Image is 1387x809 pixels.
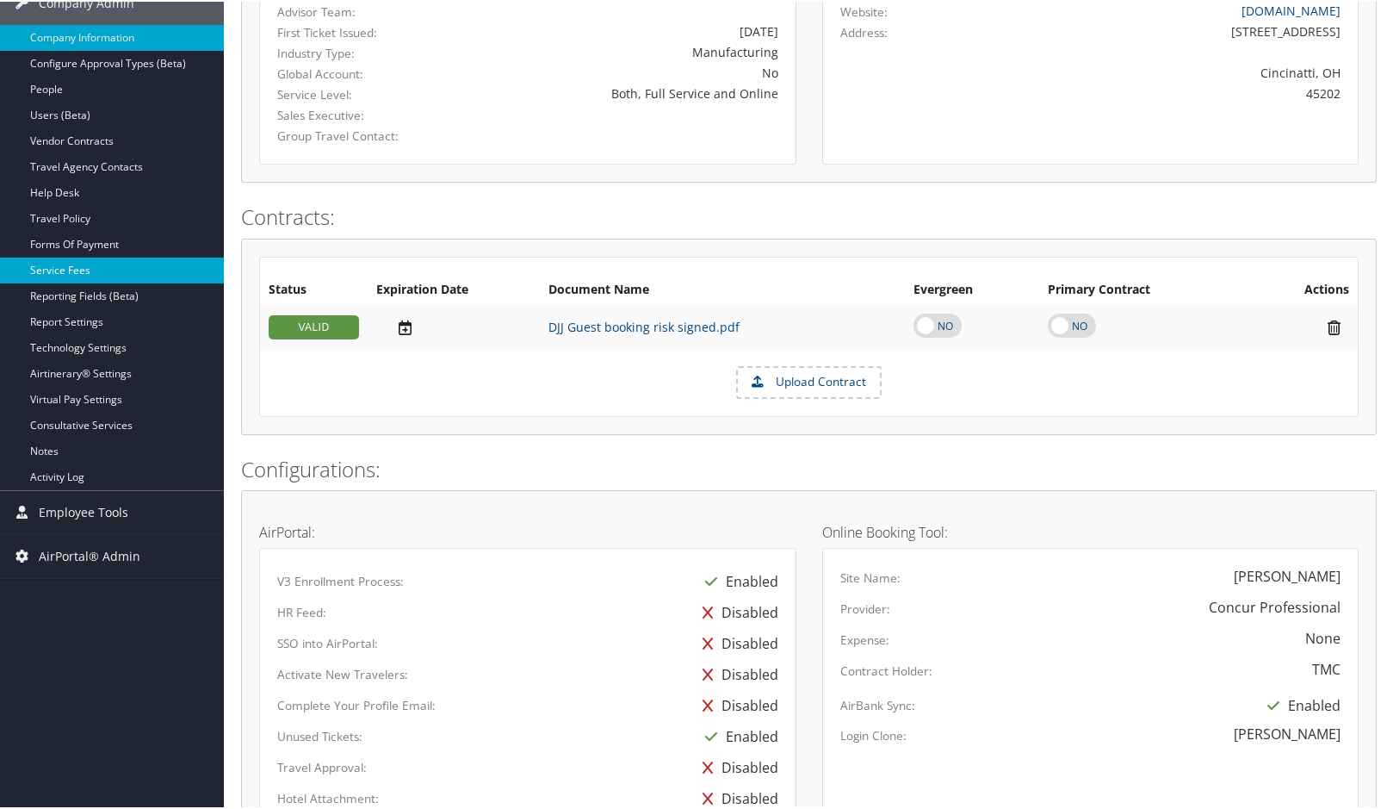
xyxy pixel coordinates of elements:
div: Manufacturing [453,41,778,59]
div: Cincinatti, OH [971,62,1341,80]
div: Concur Professional [1209,595,1341,616]
div: TMC [1312,657,1341,678]
div: [PERSON_NAME] [1234,564,1341,585]
a: DJJ Guest booking risk signed.pdf [548,317,740,333]
span: AirPortal® Admin [39,533,140,576]
label: Industry Type: [277,43,427,60]
i: Remove Contract [1319,317,1349,335]
label: Group Travel Contact: [277,126,427,143]
label: Login Clone: [840,725,907,743]
th: Document Name [540,273,905,304]
div: Disabled [694,657,778,688]
div: Add/Edit Date [376,317,531,335]
th: Actions [1249,273,1358,304]
label: Provider: [840,599,890,616]
h2: Contracts: [241,201,1377,230]
th: Primary Contract [1039,273,1249,304]
div: No [453,62,778,80]
label: HR Feed: [277,602,326,619]
div: Enabled [697,719,778,750]
div: Enabled [1259,688,1341,719]
th: Evergreen [905,273,1039,304]
a: [DOMAIN_NAME] [1241,1,1341,17]
div: Disabled [694,688,778,719]
div: [STREET_ADDRESS] [971,21,1341,39]
label: Site Name: [840,568,901,585]
span: Employee Tools [39,489,128,532]
div: VALID [269,314,359,338]
label: Contract Holder: [840,661,932,678]
div: [PERSON_NAME] [1234,722,1341,743]
label: Address: [840,22,888,40]
div: Disabled [694,595,778,626]
label: Global Account: [277,64,427,81]
div: Both, Full Service and Online [453,83,778,101]
label: Activate New Travelers: [277,664,408,681]
label: AirBank Sync: [840,695,915,713]
th: Status [260,273,368,304]
div: Disabled [694,626,778,657]
div: 45202 [971,83,1341,101]
label: Complete Your Profile Email: [277,695,436,713]
div: Enabled [697,564,778,595]
div: Disabled [694,750,778,781]
label: Sales Executive: [277,105,427,122]
div: [DATE] [453,21,778,39]
label: Travel Approval: [277,757,367,775]
h2: Configurations: [241,453,1377,482]
label: Hotel Attachment: [277,788,379,806]
label: Website: [840,2,888,19]
h4: Online Booking Tool: [822,524,1359,538]
label: Unused Tickets: [277,726,362,744]
th: Expiration Date [368,273,540,304]
h4: AirPortal: [259,524,796,538]
label: Advisor Team: [277,2,427,19]
label: First Ticket Issued: [277,22,427,40]
label: Upload Contract [738,366,880,395]
label: V3 Enrollment Process: [277,571,404,588]
label: Service Level: [277,84,427,102]
label: Expense: [840,630,889,647]
div: None [1305,626,1341,647]
label: SSO into AirPortal: [277,633,378,650]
